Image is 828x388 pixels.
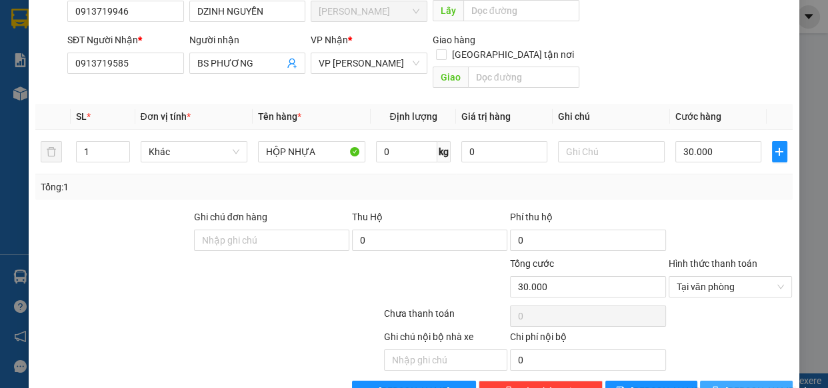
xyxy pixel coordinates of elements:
div: Người nhận [189,33,306,47]
span: Khác [149,142,240,162]
span: Đơn vị tính [141,111,191,122]
div: Chưa thanh toán [383,306,509,329]
input: 0 [461,141,547,162]
button: delete [41,141,62,162]
span: Định lượng [389,111,437,122]
div: Chi phí nội bộ [510,329,665,349]
input: Ghi chú đơn hàng [194,230,349,251]
div: TRÂN [127,43,235,59]
span: Tên hàng [258,111,301,122]
span: Tại văn phòng [677,277,785,297]
span: Giao [433,67,468,88]
span: Nhận: [127,13,159,27]
div: SĐT Người Nhận [67,33,184,47]
span: Tổng cước [510,258,554,269]
span: user-add [287,58,297,69]
div: VP [PERSON_NAME] [127,11,235,43]
div: 0937324138 [11,57,118,76]
span: CC [125,86,141,100]
div: Ghi chú nội bộ nhà xe [384,329,508,349]
span: Hồ Chí Minh [319,1,419,21]
div: [PERSON_NAME] [11,11,118,41]
span: Giao hàng [433,35,475,45]
span: plus [773,146,787,157]
span: [GEOGRAPHIC_DATA] tận nơi [447,47,579,62]
span: Giá trị hàng [461,111,511,122]
div: Phí thu hộ [510,210,665,230]
th: Ghi chú [553,104,671,130]
span: VP Nhận [311,35,348,45]
span: Gửi: [11,11,32,25]
div: Tổng: 1 [41,180,321,194]
input: VD: Bàn, Ghế [258,141,365,162]
span: kg [437,141,451,162]
label: Hình thức thanh toán [669,258,757,269]
span: Cước hàng [675,111,721,122]
input: Ghi Chú [558,141,665,162]
input: Dọc đường [468,67,579,88]
span: SL [76,111,87,122]
div: TOÀN PHÁT [11,41,118,57]
input: Nhập ghi chú [384,349,508,371]
label: Ghi chú đơn hàng [194,212,267,222]
span: Thu Hộ [352,212,383,222]
div: 02596271515 [127,59,235,78]
span: VP Phan Rang [319,53,419,73]
button: plus [772,141,787,162]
